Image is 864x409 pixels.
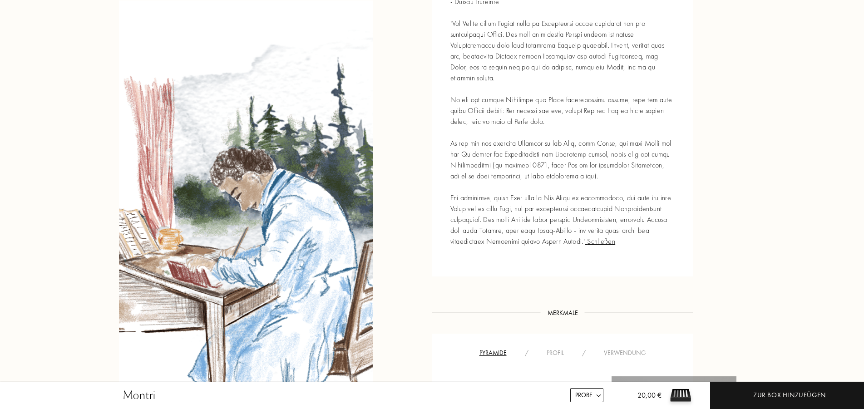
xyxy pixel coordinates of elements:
div: 20,00 € [623,390,662,409]
img: sample box sommelier du parfum [667,382,694,409]
div: / [573,348,595,358]
span: Schließen [585,237,615,246]
img: arrow.png [595,392,602,399]
div: Pyramide [470,348,516,358]
div: / [516,348,538,358]
div: Zur Box hinzufügen [753,390,826,400]
div: Montri [123,387,155,404]
div: Profil [538,348,573,358]
div: Verwendung [595,348,655,358]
